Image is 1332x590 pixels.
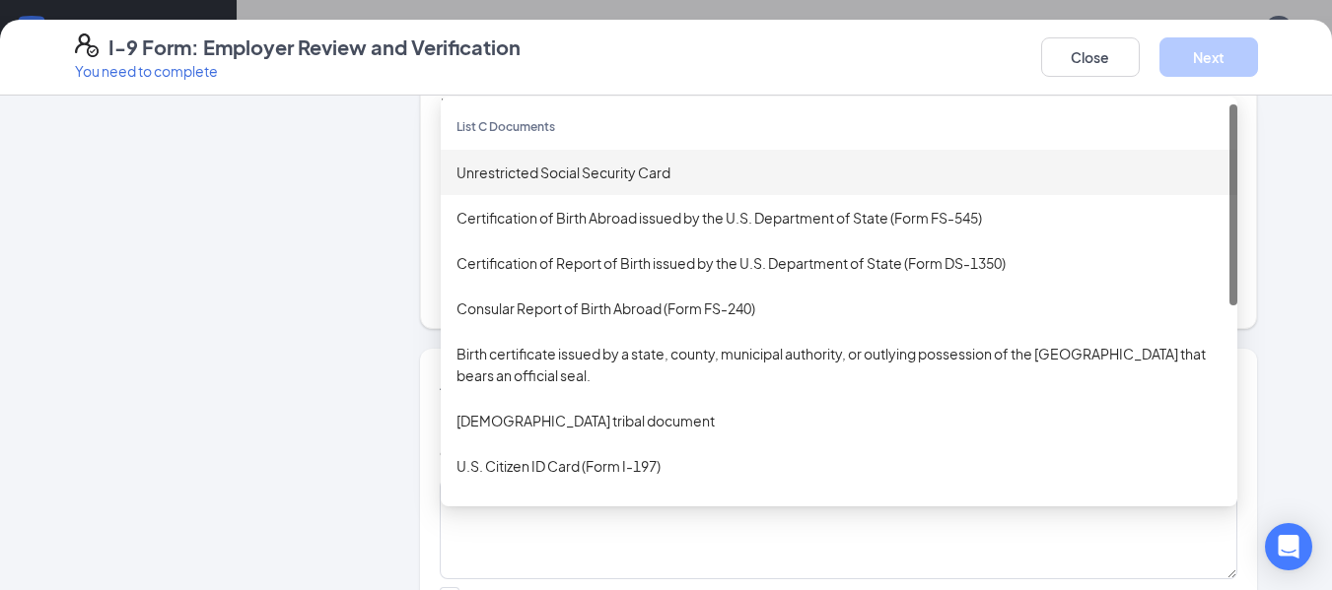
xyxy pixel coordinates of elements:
button: Next [1159,37,1258,77]
div: Birth certificate issued by a state, county, municipal authority, or outlying possession of the [... [456,343,1222,386]
h4: I-9 Form: Employer Review and Verification [108,33,521,61]
div: Certification of Report of Birth issued by the U.S. Department of State (Form DS-1350) [456,252,1222,274]
div: Consular Report of Birth Abroad (Form FS-240) [456,297,1222,319]
button: Close [1041,37,1140,77]
div: Certification of Birth Abroad issued by the U.S. Department of State (Form FS-545) [456,207,1222,229]
span: Additional information [440,369,654,394]
div: Unrestricted Social Security Card [456,162,1222,183]
span: List C Documents [456,119,555,134]
p: You need to complete [75,61,521,81]
div: Open Intercom Messenger [1265,523,1312,570]
div: [DEMOGRAPHIC_DATA] tribal document [456,410,1222,431]
svg: FormI9EVerifyIcon [75,33,99,57]
div: U.S. Citizen ID Card (Form I-197) [456,455,1222,477]
span: Provide all notes relating employment authorization stamps or receipts, extensions, additional do... [440,422,1206,461]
